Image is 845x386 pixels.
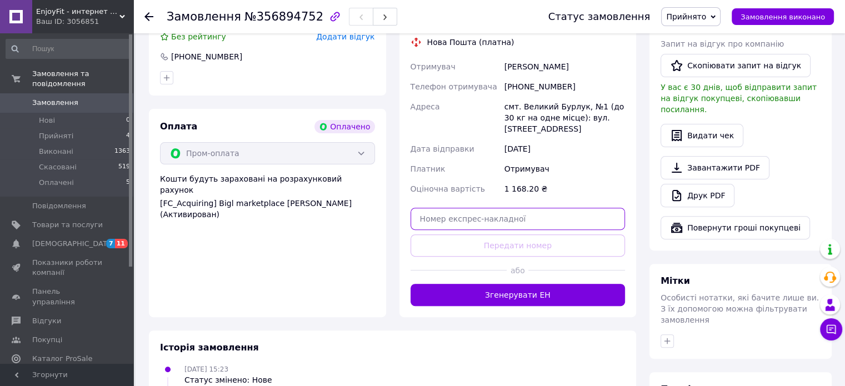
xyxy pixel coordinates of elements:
div: [PERSON_NAME] [502,57,627,77]
span: Без рейтингу [171,32,226,41]
span: Замовлення [32,98,78,108]
span: Історія замовлення [160,342,259,353]
div: Ваш ID: 3056851 [36,17,133,27]
button: Скопіювати запит на відгук [661,54,811,77]
button: Чат з покупцем [820,318,842,340]
div: [DATE] [502,139,627,159]
button: Повернути гроші покупцеві [661,216,810,239]
div: Кошти будуть зараховані на розрахунковий рахунок [160,173,375,220]
span: У вас є 30 днів, щоб відправити запит на відгук покупцеві, скопіювавши посилання. [661,83,817,114]
div: [PHONE_NUMBER] [502,77,627,97]
div: Повернутися назад [144,11,153,22]
a: Друк PDF [661,184,734,207]
span: Покупці [32,335,62,345]
span: Отримувач [411,62,456,71]
span: Скасовані [39,162,77,172]
span: Додати відгук [316,32,374,41]
span: Оціночна вартість [411,184,485,193]
div: 1 168.20 ₴ [502,179,627,199]
span: Виконані [39,147,73,157]
span: Особисті нотатки, які бачите лише ви. З їх допомогою можна фільтрувати замовлення [661,293,819,324]
span: 5 [126,178,130,188]
span: Прийняті [39,131,73,141]
div: Оплачено [314,120,374,133]
span: 1363 [114,147,130,157]
span: Каталог ProSale [32,354,92,364]
div: Статус змінено: Нове [184,374,272,385]
span: Панель управління [32,287,103,307]
span: Показники роботи компанії [32,258,103,278]
input: Пошук [6,39,131,59]
button: Згенерувати ЕН [411,284,626,306]
span: 11 [115,239,128,248]
span: Оплата [160,121,197,132]
span: №356894752 [244,10,323,23]
span: 4 [126,131,130,141]
input: Номер експрес-накладної [411,208,626,230]
span: Замовлення виконано [741,13,825,21]
span: Оплачені [39,178,74,188]
button: Замовлення виконано [732,8,834,25]
span: Замовлення та повідомлення [32,69,133,89]
span: Платник [411,164,446,173]
span: Повідомлення [32,201,86,211]
span: 7 [106,239,115,248]
span: 0 [126,116,130,126]
span: Запит на відгук про компанію [661,39,784,48]
span: Замовлення [167,10,241,23]
span: Відгуки [32,316,61,326]
span: [DATE] 15:23 [184,365,228,373]
div: Отримувач [502,159,627,179]
span: Нові [39,116,55,126]
div: [FC_Acquiring] Bigl marketplace [PERSON_NAME] (Активирован) [160,198,375,220]
span: EnjoyFit - интернет магазин товаров для дома и быта с лучшими ценами. [36,7,119,17]
button: Видати чек [661,124,743,147]
span: Адреса [411,102,440,111]
span: 519 [118,162,130,172]
div: смт. Великий Бурлук, №1 (до 30 кг на одне місце): вул. [STREET_ADDRESS] [502,97,627,139]
div: [PHONE_NUMBER] [170,51,243,62]
span: [DEMOGRAPHIC_DATA] [32,239,114,249]
span: Телефон отримувача [411,82,497,91]
span: Товари та послуги [32,220,103,230]
div: Нова Пошта (платна) [424,37,517,48]
span: Прийнято [666,12,706,21]
div: Статус замовлення [548,11,651,22]
span: або [507,265,528,276]
a: Завантажити PDF [661,156,769,179]
span: Дата відправки [411,144,474,153]
span: Мітки [661,275,690,286]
